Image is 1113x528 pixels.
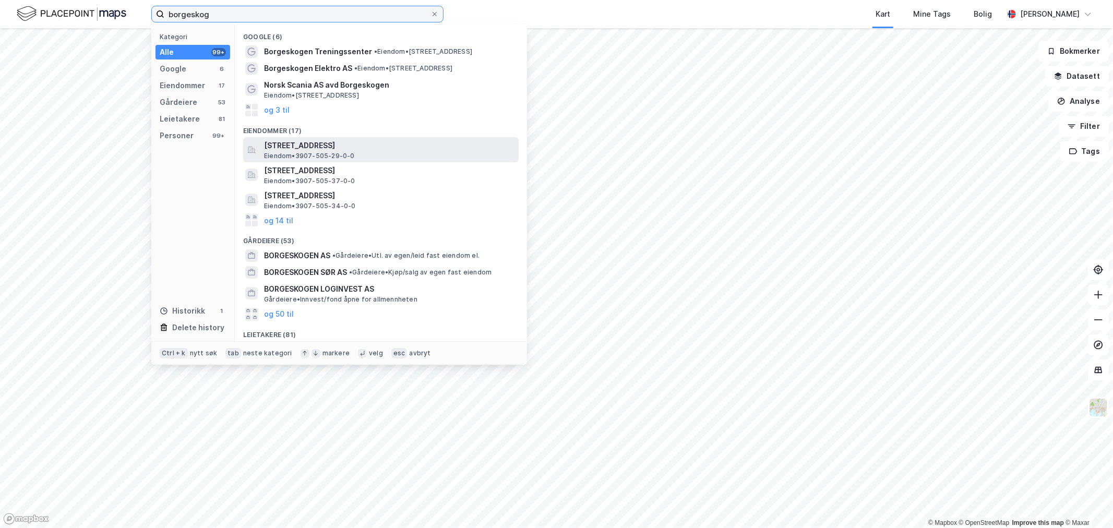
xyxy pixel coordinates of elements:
[264,152,355,160] span: Eiendom • 3907-505-29-0-0
[264,295,417,304] span: Gårdeiere • Innvest/fond åpne for allmennheten
[164,6,430,22] input: Søk på adresse, matrikkel, gårdeiere, leietakere eller personer
[264,91,359,100] span: Eiendom • [STREET_ADDRESS]
[876,8,890,20] div: Kart
[374,47,472,56] span: Eiendom • [STREET_ADDRESS]
[264,283,514,295] span: BORGESKOGEN LOGINVEST AS
[391,348,408,358] div: esc
[225,348,241,358] div: tab
[1012,519,1064,526] a: Improve this map
[374,47,377,55] span: •
[264,79,514,91] span: Norsk Scania AS avd Borgeskogen
[160,79,205,92] div: Eiendommer
[264,249,330,262] span: BORGESKOGEN AS
[1060,141,1109,162] button: Tags
[332,251,336,259] span: •
[264,104,290,116] button: og 3 til
[1020,8,1080,20] div: [PERSON_NAME]
[1061,478,1113,528] iframe: Chat Widget
[322,349,350,357] div: markere
[3,513,49,525] a: Mapbox homepage
[160,348,188,358] div: Ctrl + k
[354,64,452,73] span: Eiendom • [STREET_ADDRESS]
[160,305,205,317] div: Historikk
[349,268,352,276] span: •
[959,519,1010,526] a: OpenStreetMap
[160,63,186,75] div: Google
[1061,478,1113,528] div: Kontrollprogram for chat
[974,8,992,20] div: Bolig
[264,45,372,58] span: Borgeskogen Treningssenter
[1048,91,1109,112] button: Analyse
[1045,66,1109,87] button: Datasett
[264,139,514,152] span: [STREET_ADDRESS]
[218,307,226,315] div: 1
[264,202,356,210] span: Eiendom • 3907-505-34-0-0
[1038,41,1109,62] button: Bokmerker
[17,5,126,23] img: logo.f888ab2527a4732fd821a326f86c7f29.svg
[1059,116,1109,137] button: Filter
[235,118,527,137] div: Eiendommer (17)
[160,96,197,109] div: Gårdeiere
[190,349,218,357] div: nytt søk
[928,519,957,526] a: Mapbox
[211,48,226,56] div: 99+
[409,349,430,357] div: avbryt
[160,113,200,125] div: Leietakere
[235,229,527,247] div: Gårdeiere (53)
[369,349,383,357] div: velg
[211,131,226,140] div: 99+
[172,321,224,334] div: Delete history
[218,65,226,73] div: 6
[235,322,527,341] div: Leietakere (81)
[264,164,514,177] span: [STREET_ADDRESS]
[1088,398,1108,417] img: Z
[264,308,294,320] button: og 50 til
[264,62,352,75] span: Borgeskogen Elektro AS
[235,25,527,43] div: Google (6)
[160,46,174,58] div: Alle
[332,251,480,260] span: Gårdeiere • Utl. av egen/leid fast eiendom el.
[218,115,226,123] div: 81
[349,268,492,277] span: Gårdeiere • Kjøp/salg av egen fast eiendom
[160,33,230,41] div: Kategori
[243,349,292,357] div: neste kategori
[218,98,226,106] div: 53
[264,189,514,202] span: [STREET_ADDRESS]
[264,177,355,185] span: Eiendom • 3907-505-37-0-0
[264,266,347,279] span: BORGESKOGEN SØR AS
[218,81,226,90] div: 17
[264,214,293,226] button: og 14 til
[160,129,194,142] div: Personer
[913,8,951,20] div: Mine Tags
[354,64,357,72] span: •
